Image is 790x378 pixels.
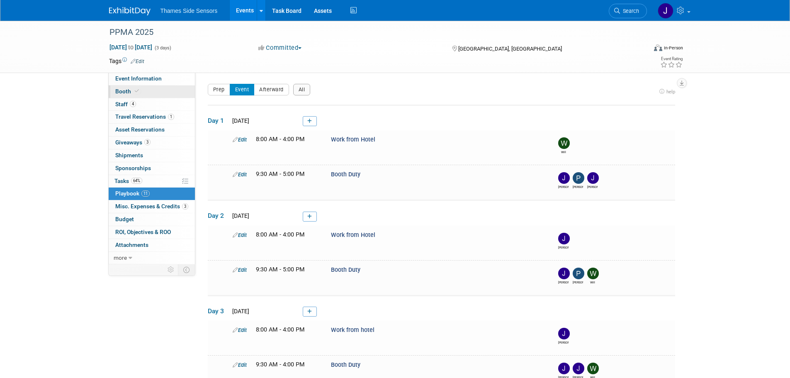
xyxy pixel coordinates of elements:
[573,172,584,184] img: Pierce Heath
[587,172,599,184] img: Jean-Pierre Gale
[109,111,195,123] a: Travel Reservations1
[256,361,305,368] span: 9:30 AM - 4:00 PM
[141,190,150,197] span: 11
[109,57,144,65] td: Tags
[256,136,305,143] span: 8:00 AM - 4:00 PM
[109,124,195,136] a: Asset Reservations
[109,200,195,213] a: Misc. Expenses & Credits3
[115,113,174,120] span: Travel Reservations
[127,44,135,51] span: to
[573,363,584,374] img: Jean-Pierre Gale
[331,361,360,368] span: Booth Duty
[256,266,305,273] span: 9:30 AM - 5:00 PM
[109,137,195,149] a: Giveaways3
[208,84,230,95] button: Prep
[168,114,174,120] span: 1
[230,117,249,124] span: [DATE]
[154,45,171,51] span: (3 days)
[208,116,228,125] span: Day 1
[178,264,195,275] td: Toggle Event Tabs
[233,171,247,178] a: Edit
[115,216,134,222] span: Budget
[654,44,662,51] img: Format-Inperson.png
[109,7,151,15] img: ExhibitDay
[558,137,570,149] img: Will Morse
[254,84,289,95] button: Afterward
[658,3,673,19] img: James Netherway
[558,328,570,339] img: Jean-Pierre Gale
[115,139,151,146] span: Giveaways
[256,326,305,333] span: 8:00 AM - 4:00 PM
[458,46,562,52] span: [GEOGRAPHIC_DATA], [GEOGRAPHIC_DATA]
[135,89,139,93] i: Booth reservation complete
[115,75,162,82] span: Event Information
[666,89,675,95] span: help
[131,178,142,184] span: 64%
[664,45,683,51] div: In-Person
[331,232,375,239] span: Work from Hotel
[233,137,247,143] a: Edit
[109,252,195,264] a: more
[109,239,195,251] a: Attachments
[587,363,599,374] img: Will Morse
[233,267,247,273] a: Edit
[331,171,360,178] span: Booth Duty
[130,101,136,107] span: 4
[115,101,136,107] span: Staff
[115,229,171,235] span: ROI, Objectives & ROO
[256,231,305,238] span: 8:00 AM - 4:00 PM
[558,149,569,154] div: Will Morse
[144,139,151,145] span: 3
[107,25,634,40] div: PPMA 2025
[255,44,305,52] button: Committed
[558,363,570,374] img: James Netherway
[115,152,143,159] span: Shipments
[660,57,683,61] div: Event Rating
[230,308,249,315] span: [DATE]
[164,264,178,275] td: Personalize Event Tab Strip
[558,279,569,285] div: James Netherway
[587,268,599,279] img: Will Morse
[109,226,195,239] a: ROI, Objectives & ROO
[160,7,218,14] span: Thames Side Sensors
[230,84,255,95] button: Event
[620,8,639,14] span: Search
[558,268,570,279] img: James Netherway
[109,98,195,111] a: Staff4
[598,43,683,56] div: Event Format
[115,203,188,210] span: Misc. Expenses & Credits
[587,184,598,189] div: Jean-Pierre Gale
[573,184,583,189] div: Pierce Heath
[233,232,247,238] a: Edit
[115,190,150,197] span: Playbook
[587,279,598,285] div: Will Morse
[115,126,165,133] span: Asset Reservations
[331,327,374,334] span: Work from hotel
[558,233,570,244] img: Jean-Pierre Gale
[331,266,360,273] span: Booth Duty
[558,184,569,189] div: James Netherway
[109,44,153,51] span: [DATE] [DATE]
[115,241,148,248] span: Attachments
[115,88,141,95] span: Booth
[573,279,583,285] div: Pierce Heath
[293,84,311,95] button: All
[109,188,195,200] a: Playbook11
[109,213,195,226] a: Budget
[256,171,305,178] span: 9:30 AM - 5:00 PM
[114,178,142,184] span: Tasks
[609,4,647,18] a: Search
[109,85,195,98] a: Booth
[109,162,195,175] a: Sponsorships
[131,59,144,64] a: Edit
[115,165,151,171] span: Sponsorships
[109,175,195,188] a: Tasks64%
[558,244,569,250] div: Jean-Pierre Gale
[208,211,228,220] span: Day 2
[331,136,375,143] span: Work from Hotel
[233,362,247,368] a: Edit
[230,212,249,219] span: [DATE]
[558,172,570,184] img: James Netherway
[573,268,584,279] img: Pierce Heath
[182,203,188,210] span: 3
